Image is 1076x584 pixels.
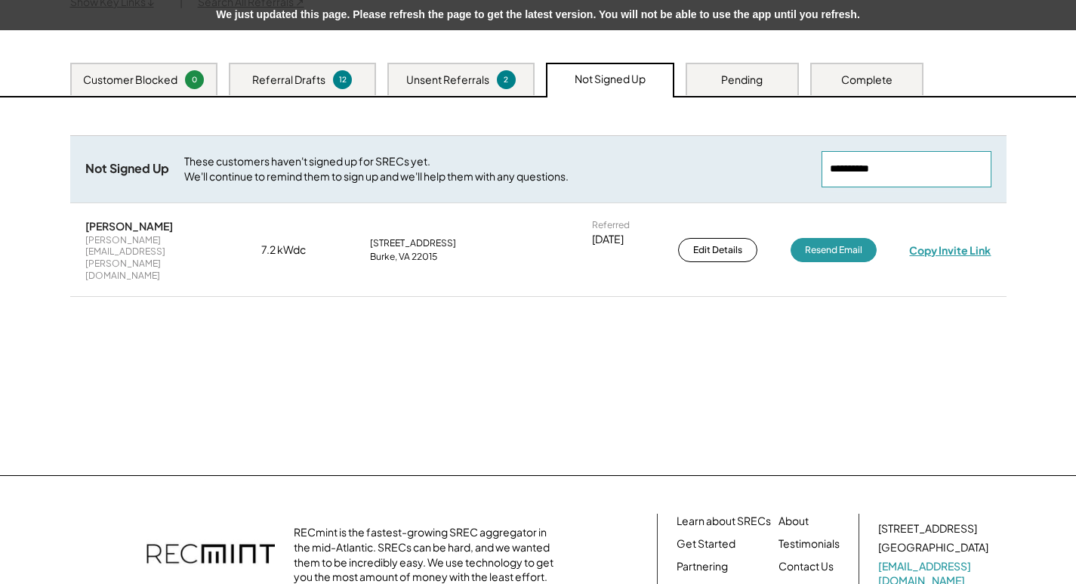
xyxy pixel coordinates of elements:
[294,525,562,584] div: RECmint is the fastest-growing SREC aggregator in the mid-Atlantic. SRECs can be hard, and we wan...
[909,243,991,257] div: Copy Invite Link
[791,238,877,262] button: Resend Email
[184,154,806,184] div: These customers haven't signed up for SRECs yet. We'll continue to remind them to sign up and we'...
[85,161,169,177] div: Not Signed Up
[878,540,988,555] div: [GEOGRAPHIC_DATA]
[499,74,513,85] div: 2
[187,74,202,85] div: 0
[592,232,624,247] div: [DATE]
[370,237,456,249] div: [STREET_ADDRESS]
[252,73,325,88] div: Referral Drafts
[85,234,229,281] div: [PERSON_NAME][EMAIL_ADDRESS][PERSON_NAME][DOMAIN_NAME]
[146,529,275,582] img: recmint-logotype%403x.png
[370,251,437,263] div: Burke, VA 22015
[677,514,771,529] a: Learn about SRECs
[592,219,630,231] div: Referred
[878,521,977,536] div: [STREET_ADDRESS]
[335,74,350,85] div: 12
[83,73,177,88] div: Customer Blocked
[778,559,834,574] a: Contact Us
[261,243,337,258] div: 7.2 kWdc
[677,536,735,552] a: Get Started
[678,238,757,262] button: Edit Details
[677,559,728,574] a: Partnering
[575,72,646,87] div: Not Signed Up
[406,73,489,88] div: Unsent Referrals
[721,73,763,88] div: Pending
[841,73,893,88] div: Complete
[778,514,809,529] a: About
[85,219,173,233] div: [PERSON_NAME]
[778,536,840,552] a: Testimonials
